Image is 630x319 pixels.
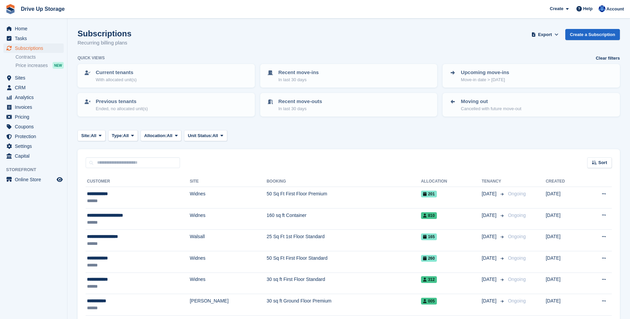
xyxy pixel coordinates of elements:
[598,159,607,166] span: Sort
[278,69,319,76] p: Recent move-ins
[3,112,64,122] a: menu
[16,62,48,69] span: Price increases
[482,297,498,305] span: [DATE]
[508,298,526,304] span: Ongoing
[508,277,526,282] span: Ongoing
[583,5,593,12] span: Help
[86,176,190,187] th: Customer
[443,65,619,87] a: Upcoming move-ins Move-in date > [DATE]
[3,102,64,112] a: menu
[538,31,552,38] span: Export
[112,132,123,139] span: Type:
[5,4,16,14] img: stora-icon-8386f47178a22dfd0bd8f6a31ec36ba5ce8667c1dd55bd0f319d3a0aa187defe.svg
[482,212,498,219] span: [DATE]
[546,187,584,209] td: [DATE]
[190,208,267,230] td: Widnes
[3,151,64,161] a: menu
[78,130,106,141] button: Site: All
[167,132,173,139] span: All
[81,132,91,139] span: Site:
[278,76,319,83] p: In last 30 days
[421,255,437,262] span: 260
[96,76,137,83] p: With allocated unit(s)
[190,187,267,209] td: Widnes
[16,54,64,60] a: Contracts
[546,208,584,230] td: [DATE]
[96,98,148,105] p: Previous tenants
[546,251,584,273] td: [DATE]
[108,130,138,141] button: Type: All
[96,105,148,112] p: Ended, no allocated unit(s)
[530,29,560,40] button: Export
[15,132,55,141] span: Protection
[15,112,55,122] span: Pricing
[188,132,212,139] span: Unit Status:
[212,132,218,139] span: All
[3,93,64,102] a: menu
[606,6,624,12] span: Account
[15,24,55,33] span: Home
[461,76,509,83] p: Move-in date > [DATE]
[421,298,437,305] span: 005
[267,230,421,251] td: 25 Sq Ft 1st Floor Standard
[482,276,498,283] span: [DATE]
[461,69,509,76] p: Upcoming move-ins
[190,273,267,294] td: Widnes
[267,273,421,294] td: 30 sq ft First Floor Standard
[267,187,421,209] td: 50 Sq Ft First Floor Premium
[78,65,254,87] a: Current tenants With allocated unit(s)
[508,213,526,218] span: Ongoing
[16,62,64,69] a: Price increases NEW
[190,294,267,316] td: [PERSON_NAME]
[508,234,526,239] span: Ongoing
[546,273,584,294] td: [DATE]
[123,132,129,139] span: All
[508,255,526,261] span: Ongoing
[78,94,254,116] a: Previous tenants Ended, no allocated unit(s)
[482,176,505,187] th: Tenancy
[278,105,322,112] p: In last 30 days
[3,24,64,33] a: menu
[267,251,421,273] td: 50 Sq Ft First Floor Standard
[3,175,64,184] a: menu
[261,94,437,116] a: Recent move-outs In last 30 days
[15,102,55,112] span: Invoices
[15,73,55,83] span: Sites
[3,132,64,141] a: menu
[53,62,64,69] div: NEW
[3,34,64,43] a: menu
[443,94,619,116] a: Moving out Cancelled with future move-out
[3,122,64,131] a: menu
[3,43,64,53] a: menu
[18,3,67,14] a: Drive Up Storage
[565,29,620,40] a: Create a Subscription
[596,55,620,62] a: Clear filters
[550,5,563,12] span: Create
[15,83,55,92] span: CRM
[267,294,421,316] td: 30 sq ft Ground Floor Premium
[91,132,96,139] span: All
[78,29,131,38] h1: Subscriptions
[461,105,521,112] p: Cancelled with future move-out
[96,69,137,76] p: Current tenants
[546,294,584,316] td: [DATE]
[190,251,267,273] td: Widnes
[3,141,64,151] a: menu
[78,55,105,61] h6: Quick views
[421,276,437,283] span: 312
[15,34,55,43] span: Tasks
[15,141,55,151] span: Settings
[15,43,55,53] span: Subscriptions
[15,122,55,131] span: Coupons
[56,176,64,184] a: Preview store
[190,230,267,251] td: Walsall
[546,230,584,251] td: [DATE]
[144,132,167,139] span: Allocation:
[15,93,55,102] span: Analytics
[261,65,437,87] a: Recent move-ins In last 30 days
[421,176,482,187] th: Allocation
[482,233,498,240] span: [DATE]
[421,233,437,240] span: 165
[15,151,55,161] span: Capital
[546,176,584,187] th: Created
